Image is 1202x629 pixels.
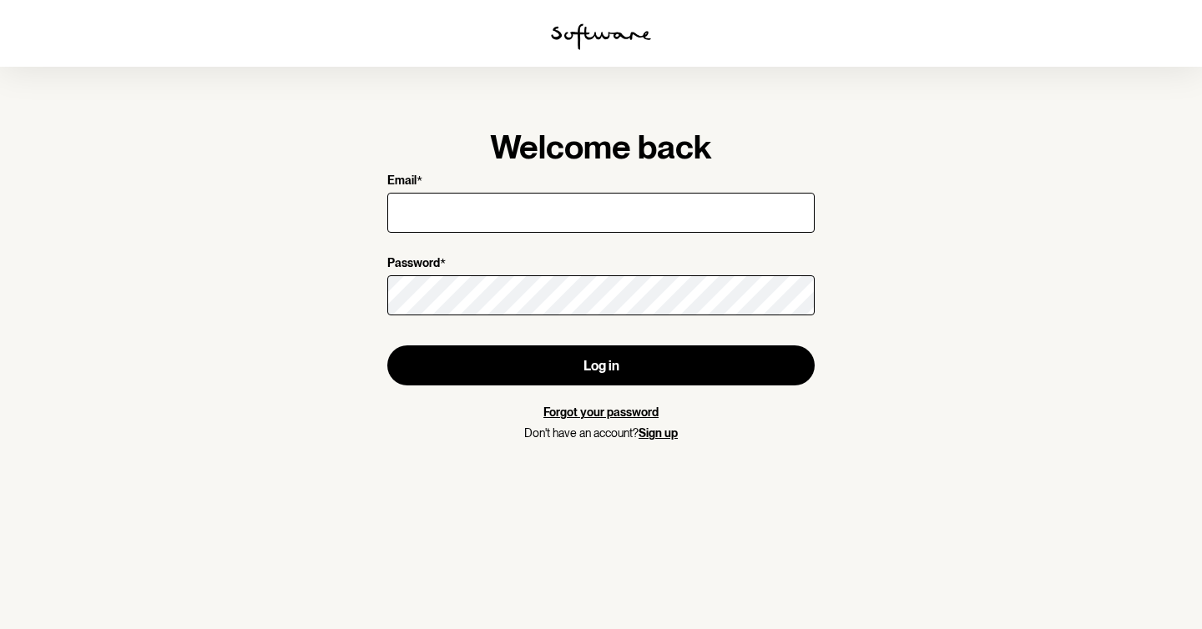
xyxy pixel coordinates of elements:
img: software logo [551,23,651,50]
button: Log in [387,345,815,385]
a: Sign up [639,426,678,440]
a: Forgot your password [543,405,659,419]
h1: Welcome back [387,127,815,167]
p: Password [387,256,440,272]
p: Email [387,174,417,189]
p: Don't have an account? [387,426,815,440]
